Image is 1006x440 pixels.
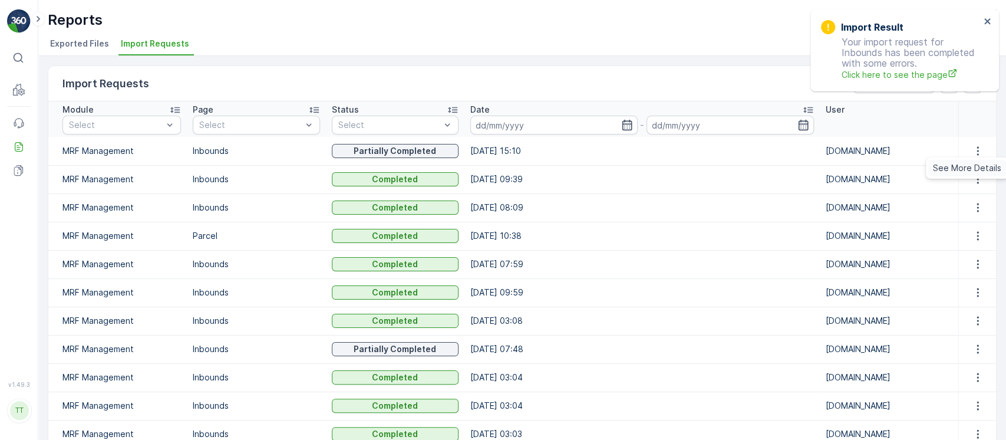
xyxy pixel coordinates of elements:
p: User [826,104,845,116]
td: [DOMAIN_NAME] [820,165,958,193]
td: [DOMAIN_NAME] [820,193,958,222]
button: Completed [332,314,459,328]
p: Completed [372,372,418,383]
td: [DOMAIN_NAME] [820,222,958,250]
button: Completed [332,257,459,271]
td: MRF Management [48,165,187,193]
td: Inbounds [187,392,325,420]
td: [DATE] 09:39 [464,165,820,193]
p: Select [338,119,440,131]
p: Module [62,104,94,116]
td: MRF Management [48,278,187,307]
input: dd/mm/yyyy [470,116,638,134]
input: dd/mm/yyyy [647,116,814,134]
td: [DATE] 09:59 [464,278,820,307]
td: Inbounds [187,193,325,222]
button: close [984,17,992,28]
td: Inbounds [187,250,325,278]
td: MRF Management [48,392,187,420]
p: - [640,118,644,132]
td: [DATE] 07:48 [464,335,820,363]
button: TT [7,390,31,431]
p: Status [332,104,359,116]
td: MRF Management [48,222,187,250]
p: Partially Completed [354,343,436,355]
td: [DATE] 03:08 [464,307,820,335]
td: Inbounds [187,137,325,165]
p: Completed [372,173,418,185]
p: Completed [372,400,418,412]
td: [DOMAIN_NAME] [820,307,958,335]
p: Select [199,119,301,131]
td: Parcel [187,222,325,250]
td: [DOMAIN_NAME] [820,137,958,165]
img: logo [7,9,31,33]
td: [DATE] 10:38 [464,222,820,250]
span: See More Details [933,162,1001,174]
p: Completed [372,428,418,440]
p: Date [470,104,490,116]
td: MRF Management [48,335,187,363]
td: [DATE] 03:04 [464,363,820,392]
span: v 1.49.3 [7,381,31,388]
p: Partially Completed [354,145,436,157]
td: [DOMAIN_NAME] [820,335,958,363]
div: TT [10,401,29,420]
p: Your import request for Inbounds has been completed with some errors. [821,37,980,81]
p: Page [193,104,213,116]
td: Inbounds [187,307,325,335]
td: Inbounds [187,165,325,193]
td: MRF Management [48,307,187,335]
td: [DATE] 07:59 [464,250,820,278]
td: MRF Management [48,250,187,278]
td: [DOMAIN_NAME] [820,250,958,278]
p: Reports [48,11,103,29]
td: Inbounds [187,335,325,363]
button: Completed [332,399,459,413]
td: [DATE] 03:04 [464,392,820,420]
td: [DATE] 15:10 [464,137,820,165]
td: Inbounds [187,278,325,307]
button: Partially Completed [332,342,459,356]
p: Select [69,119,163,131]
span: Exported Files [50,38,109,50]
td: Inbounds [187,363,325,392]
p: Import Requests [62,75,149,92]
h3: Import Result [841,20,903,34]
button: Completed [332,201,459,215]
td: MRF Management [48,137,187,165]
button: Completed [332,285,459,300]
td: [DOMAIN_NAME] [820,392,958,420]
p: Completed [372,315,418,327]
button: Completed [332,229,459,243]
a: Click here to see the page [842,68,980,81]
td: MRF Management [48,363,187,392]
p: Completed [372,230,418,242]
td: [DOMAIN_NAME] [820,363,958,392]
td: [DOMAIN_NAME] [820,278,958,307]
button: Completed [332,172,459,186]
p: Completed [372,258,418,270]
span: Import Requests [121,38,189,50]
button: Partially Completed [332,144,459,158]
p: Completed [372,287,418,298]
td: [DATE] 08:09 [464,193,820,222]
td: MRF Management [48,193,187,222]
button: Completed [332,370,459,385]
p: Completed [372,202,418,214]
